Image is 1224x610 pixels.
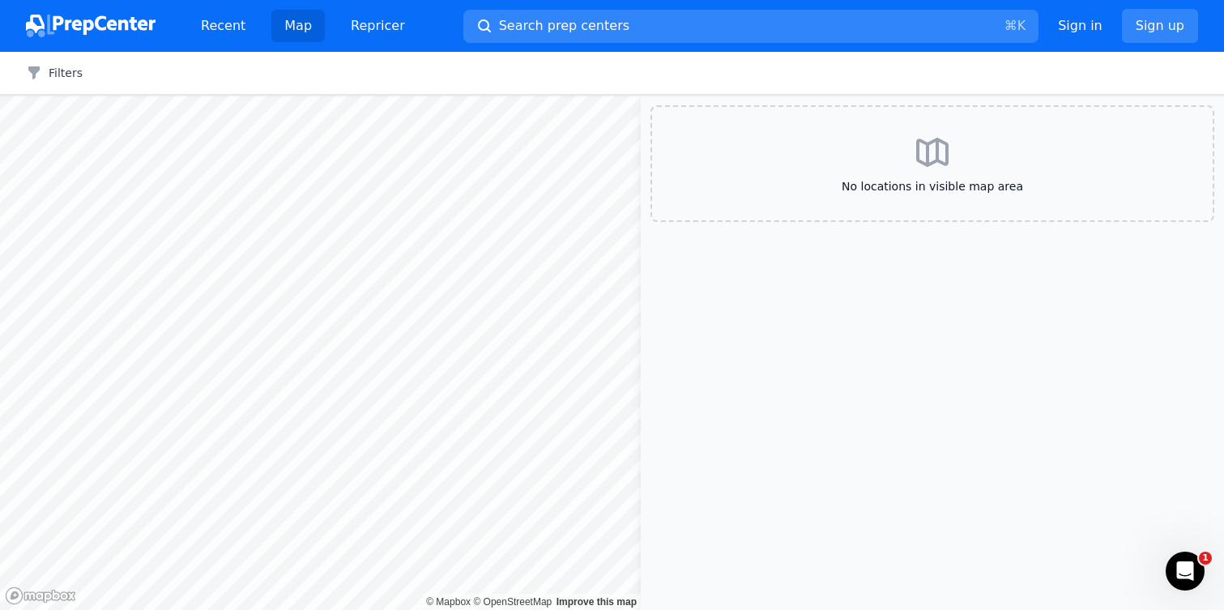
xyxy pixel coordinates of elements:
a: Sign up [1122,9,1198,43]
img: PrepCenter [26,15,156,37]
a: Mapbox logo [5,587,76,605]
a: Map feedback [557,596,637,608]
a: OpenStreetMap [473,596,552,608]
kbd: K [1017,18,1026,33]
span: 1 [1199,552,1212,565]
a: Mapbox [426,596,471,608]
span: Search prep centers [499,16,629,36]
a: Map [271,10,325,42]
a: Repricer [338,10,418,42]
button: Filters [26,65,83,81]
a: Sign in [1058,16,1102,36]
span: No locations in visible map area [678,178,1187,194]
kbd: ⌘ [1004,18,1017,33]
iframe: Intercom live chat [1166,552,1205,591]
button: Search prep centers⌘K [463,10,1038,43]
a: Recent [188,10,258,42]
